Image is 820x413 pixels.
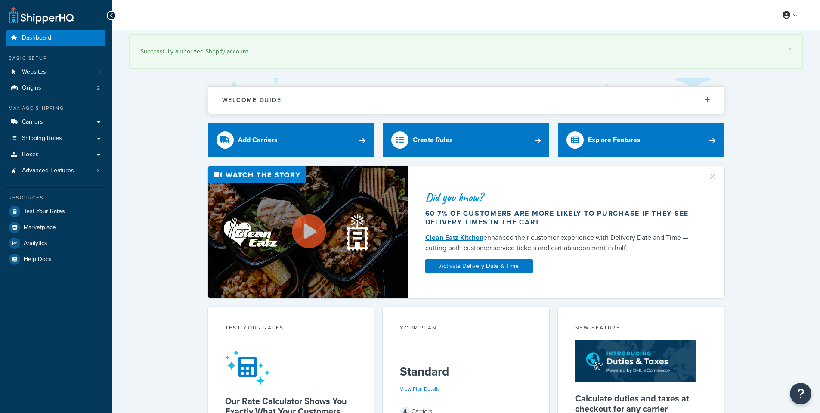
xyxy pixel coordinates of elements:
div: Create Rules [413,134,453,146]
h5: Standard [400,365,532,379]
a: Boxes [6,147,105,163]
a: × [788,46,792,53]
a: Explore Features [558,123,724,157]
div: Manage Shipping [6,105,105,112]
span: Marketplace [24,224,56,231]
div: Add Carriers [238,134,278,146]
li: Advanced Features [6,163,105,179]
div: New Feature [575,324,707,334]
div: Your Plan [400,324,532,334]
div: Resources [6,194,105,202]
button: Welcome Guide [208,87,724,114]
span: Shipping Rules [22,135,62,142]
a: Add Carriers [208,123,374,157]
div: Basic Setup [6,55,105,62]
a: Help Docs [6,252,105,267]
span: Boxes [22,151,39,158]
span: Analytics [24,240,47,247]
a: Origins2 [6,80,105,96]
a: View Plan Details [400,385,440,393]
span: Help Docs [24,256,52,263]
span: Test Your Rates [24,208,65,215]
li: Websites [6,64,105,80]
h2: Welcome Guide [222,97,282,103]
a: Activate Delivery Date & Time [425,259,533,273]
div: enhanced their customer experience with Delivery Date and Time — cutting both customer service ti... [425,233,697,253]
span: Advanced Features [22,167,74,174]
li: Origins [6,80,105,96]
a: Marketplace [6,220,105,235]
a: Analytics [6,236,105,251]
a: Carriers [6,114,105,130]
span: Websites [22,68,46,76]
div: Explore Features [588,134,641,146]
img: Video thumbnail [208,166,408,298]
span: Carriers [22,118,43,126]
div: Successfully authorized Shopify account [140,46,792,58]
a: Shipping Rules [6,130,105,146]
span: Origins [22,84,41,92]
div: Test your rates [225,324,357,334]
span: Dashboard [22,34,51,42]
div: 60.7% of customers are more likely to purchase if they see delivery times in the cart [425,209,697,227]
span: 2 [97,84,100,92]
a: Test Your Rates [6,204,105,219]
button: Open Resource Center [790,383,811,404]
a: Create Rules [383,123,549,157]
div: Did you know? [425,191,697,203]
a: Clean Eatz Kitchen [425,233,483,242]
a: Advanced Features3 [6,163,105,179]
a: Websites1 [6,64,105,80]
a: Dashboard [6,30,105,46]
span: 3 [97,167,100,174]
span: 1 [98,68,100,76]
